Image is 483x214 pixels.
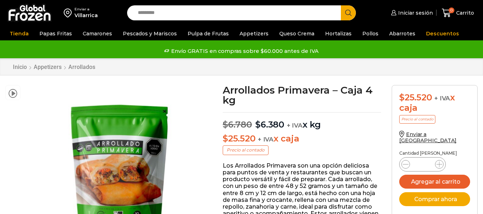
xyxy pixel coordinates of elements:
span: $ [223,119,228,130]
p: x kg [223,112,381,130]
div: x caja [399,93,470,113]
span: $ [255,119,261,130]
input: Product quantity [416,159,429,169]
a: Arrollados [68,64,96,70]
h1: Arrollados Primavera – Caja 4 kg [223,85,381,105]
a: Tienda [6,27,32,40]
p: Cantidad [PERSON_NAME] [399,151,470,156]
bdi: 6.780 [223,119,252,130]
a: Abarrotes [386,27,419,40]
a: Queso Crema [276,27,318,40]
span: Carrito [454,9,474,16]
button: Agregar al carrito [399,175,470,189]
span: 0 [449,8,454,13]
a: Enviar a [GEOGRAPHIC_DATA] [399,131,457,144]
a: Pulpa de Frutas [184,27,232,40]
span: Iniciar sesión [396,9,433,16]
span: + IVA [258,136,274,143]
img: address-field-icon.svg [64,7,74,19]
bdi: 6.380 [255,119,284,130]
div: Villarrica [74,12,98,19]
a: Descuentos [422,27,463,40]
a: Papas Fritas [36,27,76,40]
p: Precio al contado [399,115,435,124]
span: + IVA [287,122,303,129]
a: Appetizers [33,64,62,70]
button: Search button [341,5,356,20]
a: Iniciar sesión [389,6,433,20]
a: Pollos [359,27,382,40]
a: 0 Carrito [440,5,476,21]
a: Camarones [79,27,116,40]
span: $ [223,133,228,144]
p: x caja [223,134,381,144]
span: + IVA [434,95,450,102]
nav: Breadcrumb [13,64,96,70]
bdi: 25.520 [223,133,255,144]
a: Pescados y Mariscos [119,27,180,40]
span: $ [399,92,405,103]
a: Hortalizas [322,27,355,40]
div: Enviar a [74,7,98,12]
button: Comprar ahora [399,192,470,206]
a: Inicio [13,64,27,70]
bdi: 25.520 [399,92,432,103]
p: Precio al contado [223,145,269,155]
a: Appetizers [236,27,272,40]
